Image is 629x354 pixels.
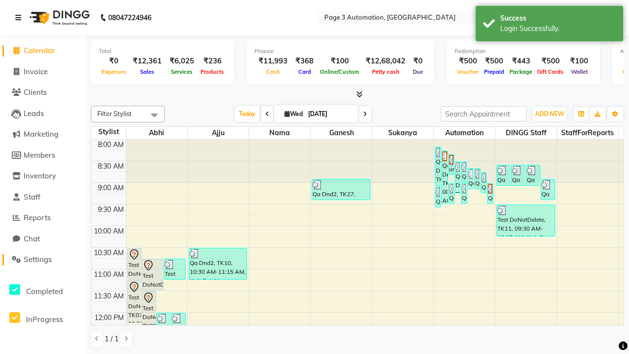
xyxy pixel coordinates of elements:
a: Invoice [2,66,84,78]
span: Reports [24,213,51,222]
span: Petty cash [370,68,402,75]
span: Services [169,68,195,75]
div: ₹500 [535,56,566,67]
input: Search Appointment [441,106,527,121]
span: Completed [26,287,63,296]
div: Finance [255,47,427,56]
div: ₹500 [455,56,481,67]
span: Staff [24,192,40,202]
div: ₹236 [198,56,227,67]
span: DINGG Staff [495,127,556,139]
span: Wed [282,110,305,118]
span: Nama [249,127,310,139]
div: Qa Dnd2, TK24, 08:40 AM-09:10 AM, Hair Cut By Expert-Men [475,169,480,189]
div: Qa Dnd2, TK30, 09:00 AM-09:30 AM, Hair cut Below 12 years (Boy) [449,183,454,204]
div: Test DoNotDelete, TK11, 09:30 AM-10:15 AM, Hair Cut-Men [497,205,554,236]
input: 2025-09-03 [305,107,354,121]
div: 11:30 AM [92,291,126,301]
span: Cash [264,68,283,75]
a: Inventory [2,171,84,182]
div: 10:00 AM [92,226,126,236]
div: ₹100 [317,56,362,67]
span: Filter Stylist [97,110,132,118]
div: Qa Dnd2, TK23, 08:40 AM-09:10 AM, Hair Cut By Expert-Men [468,169,473,189]
span: Settings [24,255,52,264]
span: Calendar [24,46,55,55]
div: 9:30 AM [96,205,126,215]
a: Leads [2,108,84,119]
span: Automation [434,127,495,139]
span: StaffForReports [557,127,618,139]
span: Sales [138,68,157,75]
div: Qa Dnd2, TK17, 08:15 AM-09:30 AM, Hair Cut By Expert-Men,Hair Cut-Men [442,151,447,204]
span: Inventory [24,171,56,180]
span: Voucher [455,68,481,75]
div: ₹11,993 [255,56,291,67]
div: 12:00 PM [92,313,126,323]
div: undefined, TK16, 08:20 AM-08:50 AM, Hair cut Below 12 years (Boy) [449,154,454,175]
div: Qa Dnd2, TK28, 08:55 AM-09:25 AM, Hair cut Below 12 years (Boy) [541,179,555,200]
span: Products [198,68,227,75]
div: Qa Dnd2, TK26, 08:30 AM-09:15 AM, Hair Cut-Men [455,162,460,193]
div: Redemption [455,47,592,56]
div: Qa Dnd2, TK29, 09:00 AM-09:30 AM, Hair cut Below 12 years (Boy) [487,183,493,204]
div: Test DoNotDelete, TK06, 10:30 AM-11:15 AM, Hair Cut-Men [128,248,142,279]
div: Qa Dnd2, TK20, 08:35 AM-09:05 AM, Hair Cut By Expert-Men [512,165,525,185]
div: Qa Dnd2, TK18, 08:30 AM-09:00 AM, Hair cut Below 12 years (Boy) [461,162,467,182]
span: 1 / 1 [105,334,118,344]
div: Qa Dnd2, TK27, 08:55 AM-09:25 AM, Hair cut Below 12 years (Boy) [312,179,370,200]
span: Card [296,68,314,75]
span: Expenses [99,68,129,75]
div: Qa Dnd2, TK32, 09:05 AM-09:35 AM, Hair cut Below 12 years (Boy) [435,187,441,207]
span: Today [235,106,259,121]
span: Members [24,150,55,160]
span: Wallet [569,68,590,75]
div: ₹443 [507,56,535,67]
span: Invoice [24,67,48,76]
div: 11:00 AM [92,269,126,280]
div: ₹368 [291,56,317,67]
a: Staff [2,192,84,203]
div: ₹12,68,042 [362,56,409,67]
span: Abhi [126,127,187,139]
span: Package [507,68,535,75]
div: Qa Dnd2, TK10, 10:30 AM-11:15 AM, Hair Cut-Men [189,248,247,279]
span: Gift Cards [535,68,566,75]
div: Test DoNotDelete, TK07, 11:15 AM-12:15 PM, Hair Cut-Women [128,281,142,323]
span: Leads [24,109,44,118]
span: Chat [24,234,40,243]
span: Clients [24,88,47,97]
button: ADD NEW [533,107,567,121]
span: InProgress [26,315,63,324]
div: 9:00 AM [96,183,126,193]
div: ₹6,025 [166,56,198,67]
div: Stylist [91,127,126,137]
div: ₹0 [409,56,427,67]
span: Ajju [188,127,249,139]
span: Sukanya [372,127,433,139]
div: Qa Dnd2, TK19, 08:35 AM-09:05 AM, Hair Cut By Expert-Men [497,165,511,185]
div: ₹100 [566,56,592,67]
a: Marketing [2,129,84,140]
span: Marketing [24,129,58,139]
div: Test DoNotDelete, TK12, 10:45 AM-11:15 AM, Hair Cut By Expert-Men [164,259,185,279]
div: Qa Dnd2, TK21, 08:35 AM-09:05 AM, Hair cut Below 12 years (Boy) [526,165,540,185]
span: ADD NEW [535,110,564,118]
a: Settings [2,254,84,265]
div: Qa Dnd2, TK22, 08:10 AM-09:05 AM, Special Hair Wash- Men [435,147,441,185]
a: Chat [2,234,84,245]
div: 8:30 AM [96,161,126,172]
a: Calendar [2,45,84,57]
a: Clients [2,87,84,98]
div: Test DoNotDelete, TK14, 12:00 PM-12:45 PM, Hair Cut-Men [172,313,185,344]
div: 8:00 AM [96,140,126,150]
b: 08047224946 [108,4,151,31]
div: Qa Dnd2, TK31, 09:00 AM-09:30 AM, Hair cut Below 12 years (Boy) [461,183,467,204]
div: ₹12,361 [129,56,166,67]
div: Qa Dnd2, TK25, 08:45 AM-09:15 AM, Hair Cut By Expert-Men [481,173,486,193]
a: Reports [2,212,84,224]
div: Login Successfully. [500,24,616,34]
a: Members [2,150,84,161]
span: Online/Custom [317,68,362,75]
div: ₹0 [99,56,129,67]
